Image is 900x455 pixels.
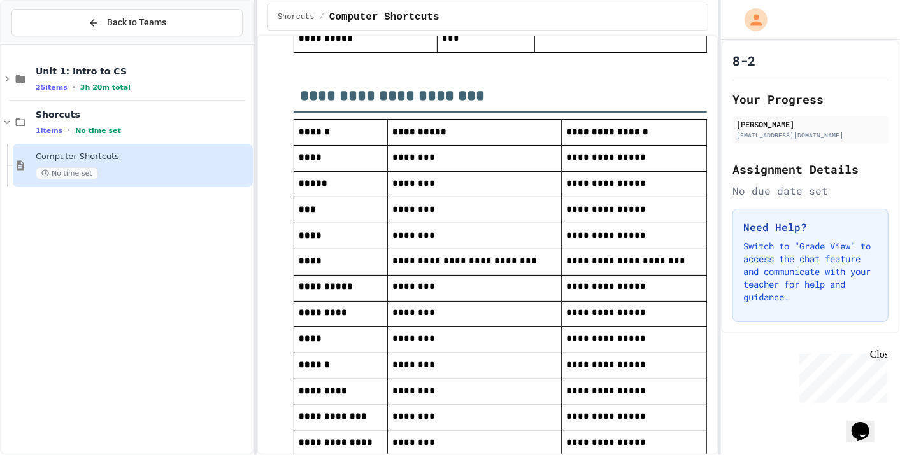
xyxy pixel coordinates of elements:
[36,83,68,92] span: 25 items
[320,12,324,22] span: /
[80,83,131,92] span: 3h 20m total
[107,16,166,29] span: Back to Teams
[278,12,315,22] span: Shorcuts
[68,125,70,136] span: •
[732,52,755,69] h1: 8-2
[731,5,771,34] div: My Account
[846,404,887,442] iframe: chat widget
[732,160,889,178] h2: Assignment Details
[736,130,885,140] div: [EMAIL_ADDRESS][DOMAIN_NAME]
[794,349,887,403] iframe: chat widget
[11,9,243,36] button: Back to Teams
[36,66,250,77] span: Unit 1: Intro to CS
[732,183,889,199] div: No due date set
[36,127,62,135] span: 1 items
[732,90,889,108] h2: Your Progress
[36,151,250,162] span: Computer Shortcuts
[743,220,878,235] h3: Need Help?
[75,127,121,135] span: No time set
[736,118,885,130] div: [PERSON_NAME]
[73,82,75,92] span: •
[36,109,250,120] span: Shorcuts
[329,10,439,25] span: Computer Shortcuts
[5,5,88,81] div: Chat with us now!Close
[743,240,878,304] p: Switch to "Grade View" to access the chat feature and communicate with your teacher for help and ...
[36,167,98,179] span: No time set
